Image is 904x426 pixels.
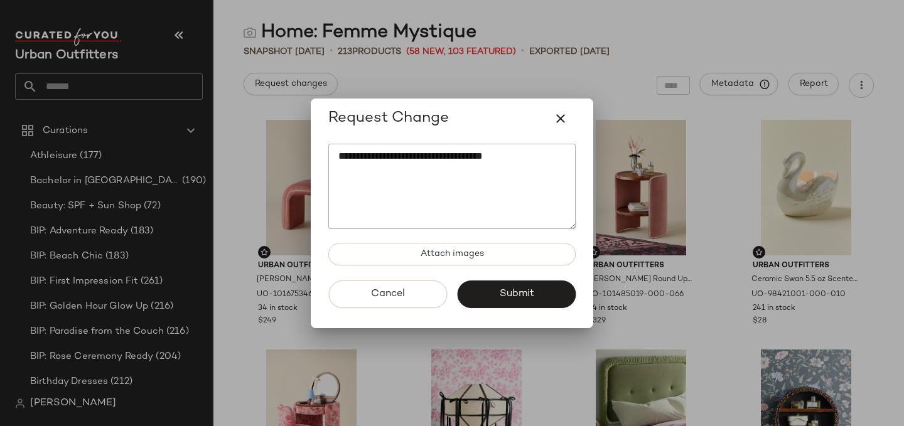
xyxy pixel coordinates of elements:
[457,280,576,308] button: Submit
[328,109,449,129] span: Request Change
[328,280,447,308] button: Cancel
[370,288,405,300] span: Cancel
[498,288,534,300] span: Submit
[328,243,576,265] button: Attach images
[420,249,484,259] span: Attach images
